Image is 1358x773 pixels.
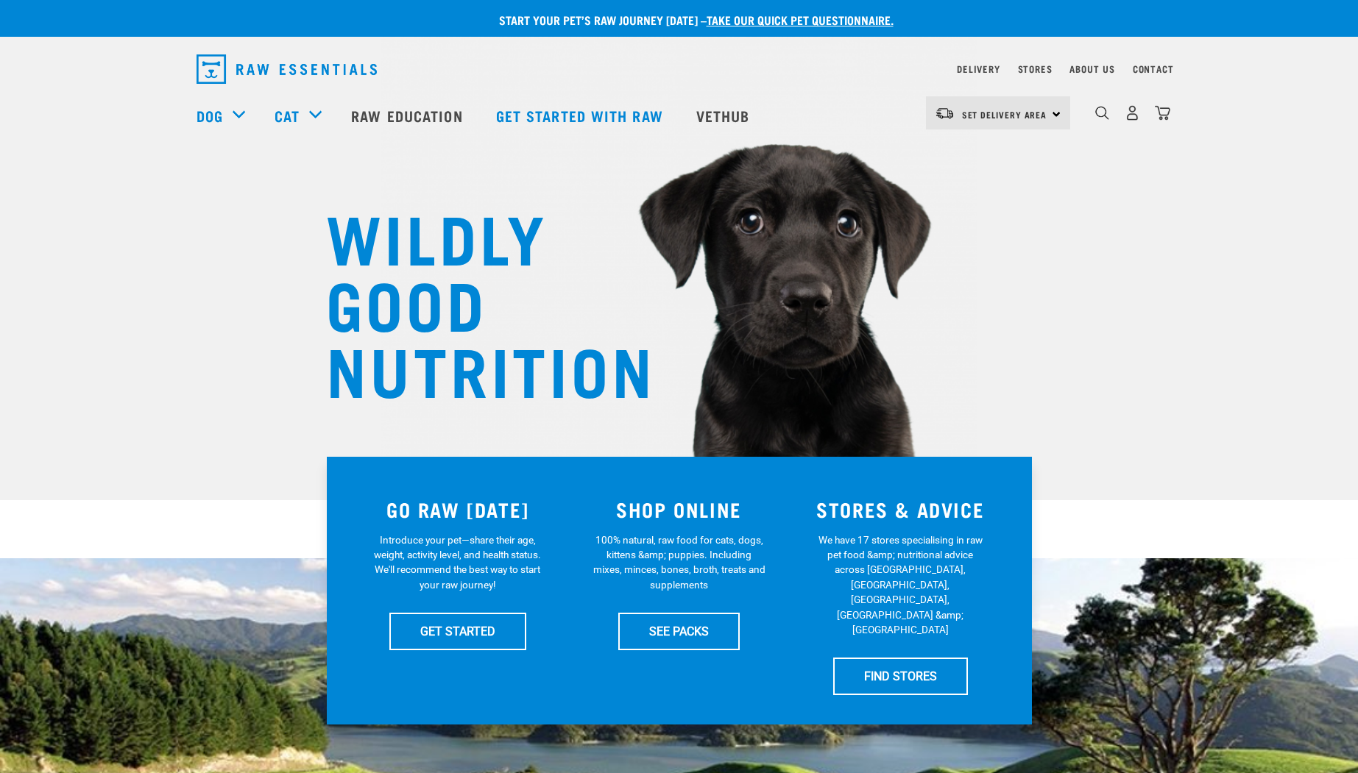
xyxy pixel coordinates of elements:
[957,66,1000,71] a: Delivery
[1069,66,1114,71] a: About Us
[799,498,1002,521] h3: STORES & ADVICE
[833,658,968,694] a: FIND STORES
[682,86,768,145] a: Vethub
[1133,66,1174,71] a: Contact
[814,532,987,638] p: We have 17 stores specialising in raw pet food &amp; nutritional advice across [GEOGRAPHIC_DATA],...
[197,54,377,84] img: Raw Essentials Logo
[707,16,894,23] a: take our quick pet questionnaire.
[275,104,300,127] a: Cat
[1018,66,1053,71] a: Stores
[935,107,955,120] img: van-moving.png
[1155,105,1170,121] img: home-icon@2x.png
[481,86,682,145] a: Get started with Raw
[356,498,560,521] h3: GO RAW [DATE]
[1125,105,1140,121] img: user.png
[577,498,781,521] h3: SHOP ONLINE
[371,532,544,593] p: Introduce your pet—share their age, weight, activity level, and health status. We'll recommend th...
[336,86,481,145] a: Raw Education
[185,49,1174,90] nav: dropdown navigation
[389,613,526,649] a: GET STARTED
[326,202,620,401] h1: WILDLY GOOD NUTRITION
[593,532,765,593] p: 100% natural, raw food for cats, dogs, kittens &amp; puppies. Including mixes, minces, bones, bro...
[197,104,223,127] a: Dog
[1095,106,1109,120] img: home-icon-1@2x.png
[962,112,1047,117] span: Set Delivery Area
[618,613,740,649] a: SEE PACKS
